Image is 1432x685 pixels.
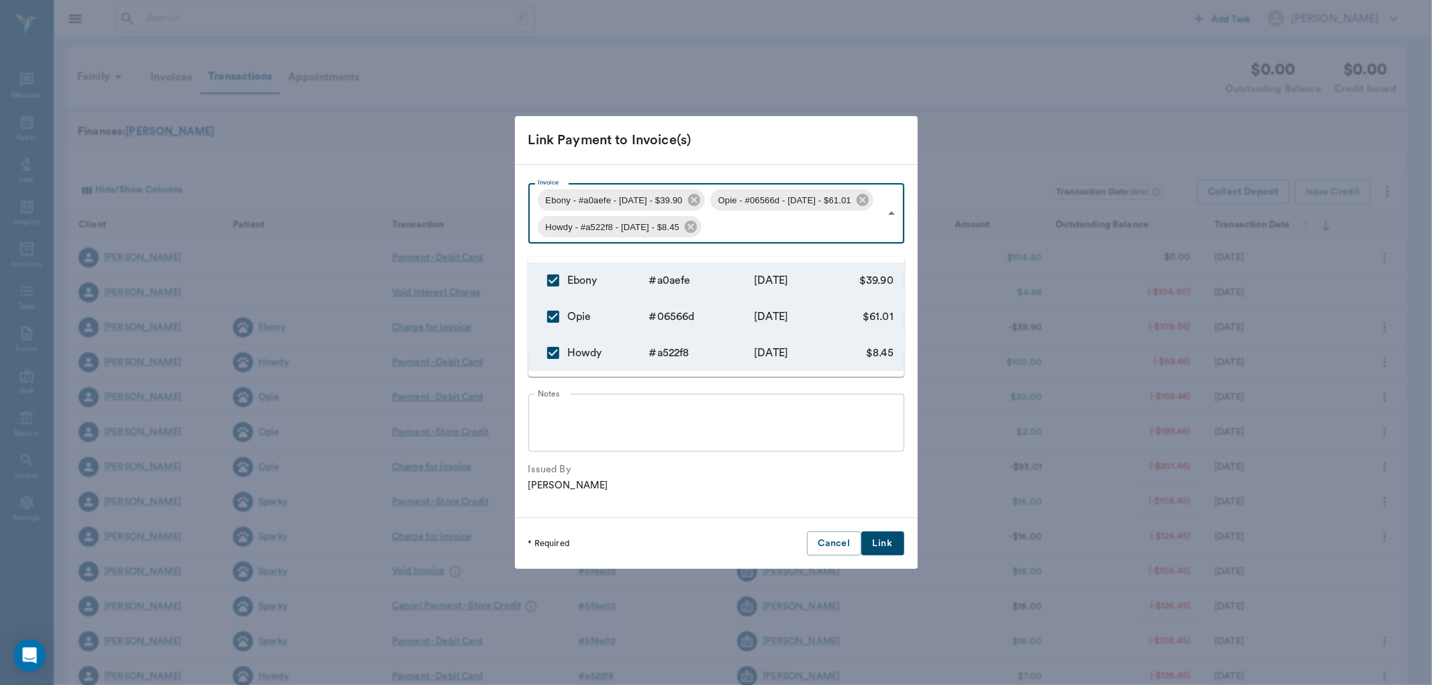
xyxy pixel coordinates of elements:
[649,309,731,325] div: # 06566d
[812,345,894,361] div: $8.45
[730,272,812,288] div: [DATE]
[649,272,731,288] div: # a0aefe
[730,309,812,325] div: [DATE]
[567,272,649,288] div: Ebony
[13,639,46,672] div: Open Intercom Messenger
[567,309,649,325] div: Opie
[649,345,731,361] div: # a522f8
[567,345,649,361] div: Howdy
[730,345,812,361] div: [DATE]
[812,309,894,325] div: $61.01
[812,272,894,288] div: $39.90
